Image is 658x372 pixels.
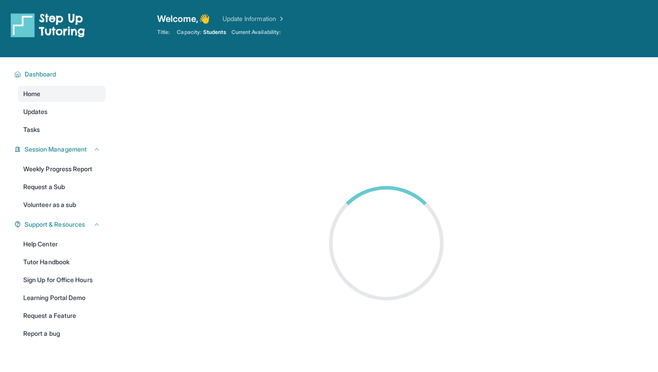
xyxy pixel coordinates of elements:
[25,145,87,154] span: Session Management
[231,29,281,36] span: Current Availability:
[18,161,106,177] a: Weekly Progress Report
[18,104,106,120] a: Updates
[18,197,106,213] a: Volunteer as a sub
[18,290,106,306] a: Learning Portal Demo
[222,14,285,23] a: Update Information
[18,272,106,288] a: Sign Up for Office Hours
[18,236,106,252] a: Help Center
[18,254,106,270] a: Tutor Handbook
[25,70,56,79] span: Dashboard
[23,125,40,134] span: Tasks
[276,14,285,23] img: Chevron Right
[21,145,100,154] button: Session Management
[157,13,210,25] span: Welcome, 👋
[25,220,85,229] span: Support & Resources
[18,325,106,342] a: Report a bug
[18,308,106,324] a: Request a Feature
[177,29,201,36] span: Capacity:
[18,179,106,195] a: Request a Sub
[23,89,40,98] span: Home
[18,122,106,138] a: Tasks
[157,29,170,36] span: Title:
[11,13,85,38] img: logo
[18,86,106,102] a: Home
[203,29,226,36] span: Students
[21,220,100,229] button: Support & Resources
[21,70,100,79] button: Dashboard
[23,107,48,116] span: Updates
